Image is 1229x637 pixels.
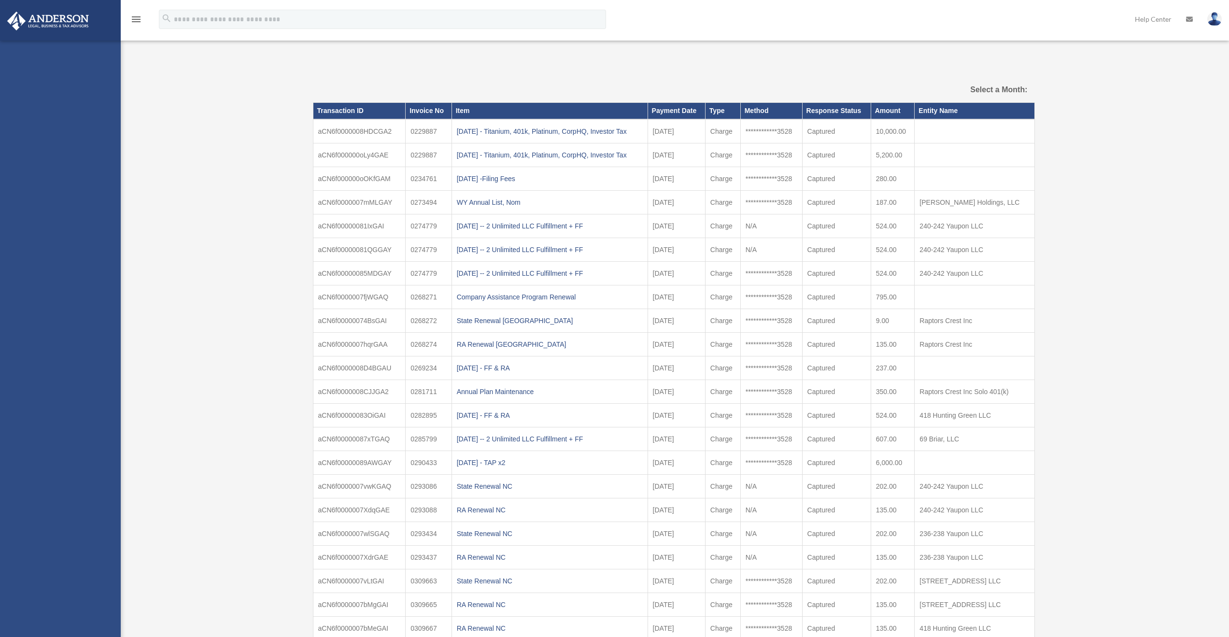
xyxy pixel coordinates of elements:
[705,475,740,498] td: Charge
[915,214,1034,238] td: 240-242 Yaupon LLC
[705,427,740,451] td: Charge
[313,404,406,427] td: aCN6f00000083OiGAI
[406,285,452,309] td: 0268271
[915,427,1034,451] td: 69 Briar, LLC
[705,404,740,427] td: Charge
[915,191,1034,214] td: [PERSON_NAME] Holdings, LLC
[915,593,1034,617] td: [STREET_ADDRESS] LLC
[130,17,142,25] a: menu
[915,475,1034,498] td: 240-242 Yaupon LLC
[915,238,1034,262] td: 240-242 Yaupon LLC
[406,238,452,262] td: 0274779
[457,125,643,138] div: [DATE] - Titanium, 401k, Platinum, CorpHQ, Investor Tax
[313,427,406,451] td: aCN6f00000087xTGAQ
[648,451,705,475] td: [DATE]
[457,361,643,375] div: [DATE] - FF & RA
[406,475,452,498] td: 0293086
[705,238,740,262] td: Charge
[457,219,643,233] div: [DATE] -- 2 Unlimited LLC Fulfillment + FF
[648,475,705,498] td: [DATE]
[313,522,406,546] td: aCN6f0000007wlSGAQ
[705,498,740,522] td: Charge
[915,498,1034,522] td: 240-242 Yaupon LLC
[705,522,740,546] td: Charge
[705,333,740,356] td: Charge
[457,385,643,398] div: Annual Plan Maintenance
[648,427,705,451] td: [DATE]
[871,569,915,593] td: 202.00
[915,569,1034,593] td: [STREET_ADDRESS] LLC
[313,214,406,238] td: aCN6f00000081IxGAI
[4,12,92,30] img: Anderson Advisors Platinum Portal
[406,427,452,451] td: 0285799
[161,13,172,24] i: search
[313,333,406,356] td: aCN6f0000007hqrGAA
[313,238,406,262] td: aCN6f00000081QGGAY
[406,380,452,404] td: 0281711
[648,522,705,546] td: [DATE]
[457,196,643,209] div: WY Annual List, Nom
[705,546,740,569] td: Charge
[705,356,740,380] td: Charge
[457,503,643,517] div: RA Renewal NC
[457,622,643,635] div: RA Renewal NC
[130,14,142,25] i: menu
[871,356,915,380] td: 237.00
[313,167,406,191] td: aCN6f000000oOKfGAM
[457,338,643,351] div: RA Renewal [GEOGRAPHIC_DATA]
[313,380,406,404] td: aCN6f0000008CJJGA2
[802,103,871,119] th: Response Status
[648,333,705,356] td: [DATE]
[871,167,915,191] td: 280.00
[802,262,871,285] td: Captured
[915,103,1034,119] th: Entity Name
[871,333,915,356] td: 135.00
[705,119,740,143] td: Charge
[406,167,452,191] td: 0234761
[457,527,643,540] div: State Renewal NC
[648,262,705,285] td: [DATE]
[313,285,406,309] td: aCN6f0000007fjWGAQ
[740,103,802,119] th: Method
[313,498,406,522] td: aCN6f0000007XdqGAE
[705,309,740,333] td: Charge
[457,243,643,256] div: [DATE] -- 2 Unlimited LLC Fulfillment + FF
[648,143,705,167] td: [DATE]
[457,480,643,493] div: State Renewal NC
[802,119,871,143] td: Captured
[457,172,643,185] div: [DATE] -Filing Fees
[740,238,802,262] td: N/A
[648,380,705,404] td: [DATE]
[871,309,915,333] td: 9.00
[871,522,915,546] td: 202.00
[406,451,452,475] td: 0290433
[705,262,740,285] td: Charge
[871,103,915,119] th: Amount
[457,314,643,327] div: State Renewal [GEOGRAPHIC_DATA]
[705,593,740,617] td: Charge
[457,598,643,611] div: RA Renewal NC
[406,262,452,285] td: 0274779
[705,103,740,119] th: Type
[871,546,915,569] td: 135.00
[802,356,871,380] td: Captured
[457,574,643,588] div: State Renewal NC
[457,148,643,162] div: [DATE] - Titanium, 401k, Platinum, CorpHQ, Investor Tax
[648,498,705,522] td: [DATE]
[915,333,1034,356] td: Raptors Crest Inc
[705,214,740,238] td: Charge
[648,569,705,593] td: [DATE]
[802,546,871,569] td: Captured
[406,333,452,356] td: 0268274
[740,498,802,522] td: N/A
[313,475,406,498] td: aCN6f0000007vwKGAQ
[871,380,915,404] td: 350.00
[871,475,915,498] td: 202.00
[648,285,705,309] td: [DATE]
[802,309,871,333] td: Captured
[871,143,915,167] td: 5,200.00
[871,214,915,238] td: 524.00
[406,522,452,546] td: 0293434
[740,214,802,238] td: N/A
[452,103,648,119] th: Item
